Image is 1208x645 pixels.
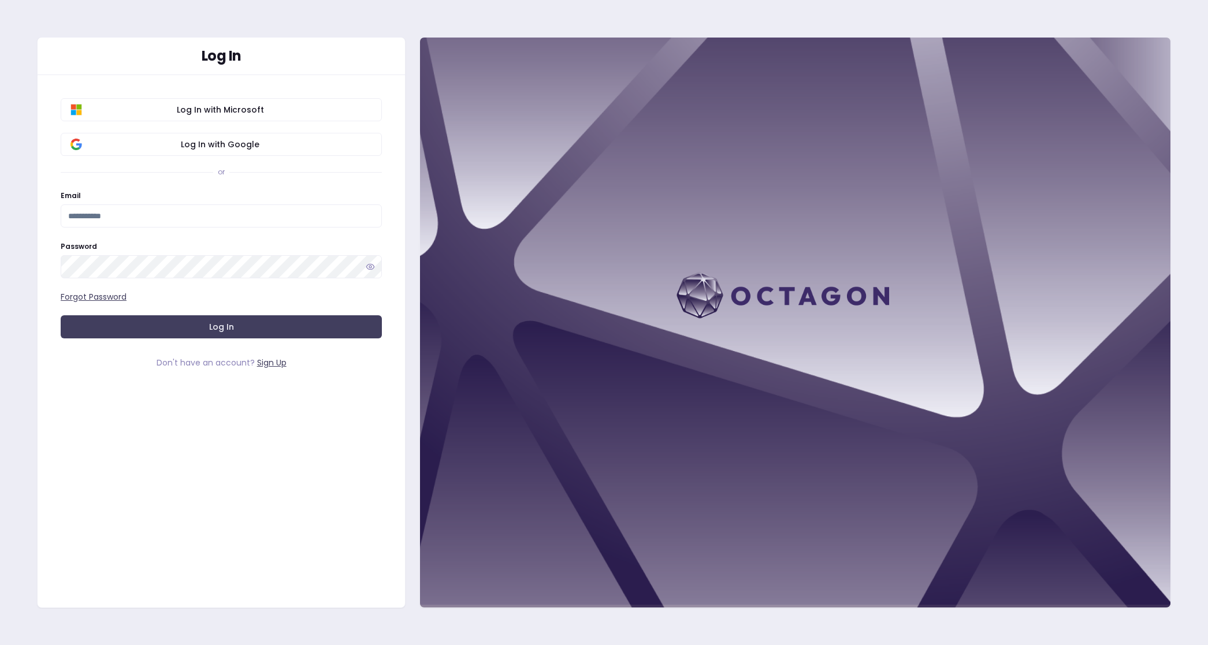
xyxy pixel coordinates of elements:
[218,167,225,177] div: or
[61,291,127,303] a: Forgot Password
[61,49,382,63] div: Log In
[61,357,382,368] div: Don't have an account?
[68,104,372,115] span: Log In with Microsoft
[61,241,97,251] label: Password
[61,133,382,156] button: Log In with Google
[61,191,81,200] label: Email
[257,357,287,368] a: Sign Up
[61,98,382,121] button: Log In with Microsoft
[68,139,372,150] span: Log In with Google
[209,321,234,333] span: Log In
[61,315,382,338] button: Log In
